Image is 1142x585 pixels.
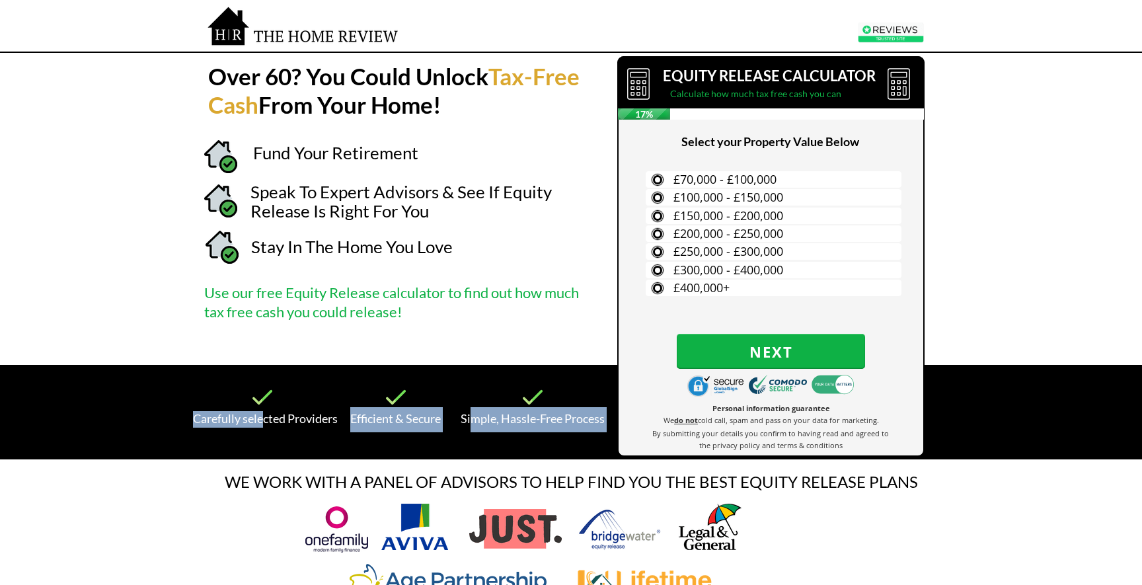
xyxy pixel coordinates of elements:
[664,415,879,425] span: We cold call, spam and pass on your data for marketing.
[204,284,579,321] span: Use our free Equity Release calculator to find out how much tax free cash you could release!
[677,334,865,369] button: Next
[258,91,441,118] strong: From Your Home!
[250,181,552,221] span: Speak To Expert Advisors & See If Equity Release Is Right For You
[652,428,889,450] span: By submitting your details you confirm to having read and agreed to the privacy policy and terms ...
[663,67,876,85] span: EQUITY RELEASE CALCULATOR
[673,243,783,259] span: £250,000 - £300,000
[673,189,783,205] span: £100,000 - £150,000
[681,134,859,149] span: Select your Property Value Below
[673,171,777,187] span: £70,000 - £100,000
[193,411,338,426] span: Carefully selected Providers
[712,403,830,413] span: Personal information guarantee
[253,142,418,163] span: Fund Your Retirement
[618,108,670,120] span: 17%
[674,415,698,425] strong: do not
[225,472,918,491] span: WE WORK WITH A PANEL OF ADVISORS TO HELP FIND YOU THE BEST EQUITY RELEASE PLANS
[673,225,783,241] span: £200,000 - £250,000
[350,411,441,426] span: Efficient & Secure
[251,236,453,257] span: Stay In The Home You Love
[670,88,841,118] span: Calculate how much tax free cash you can release
[673,208,783,223] span: £150,000 - £200,000
[208,62,580,118] strong: Tax-Free Cash
[208,62,488,90] strong: Over 60? You Could Unlock
[673,262,783,278] span: £300,000 - £400,000
[677,343,865,360] span: Next
[673,280,730,295] span: £400,000+
[461,411,605,426] span: Simple, Hassle-Free Process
